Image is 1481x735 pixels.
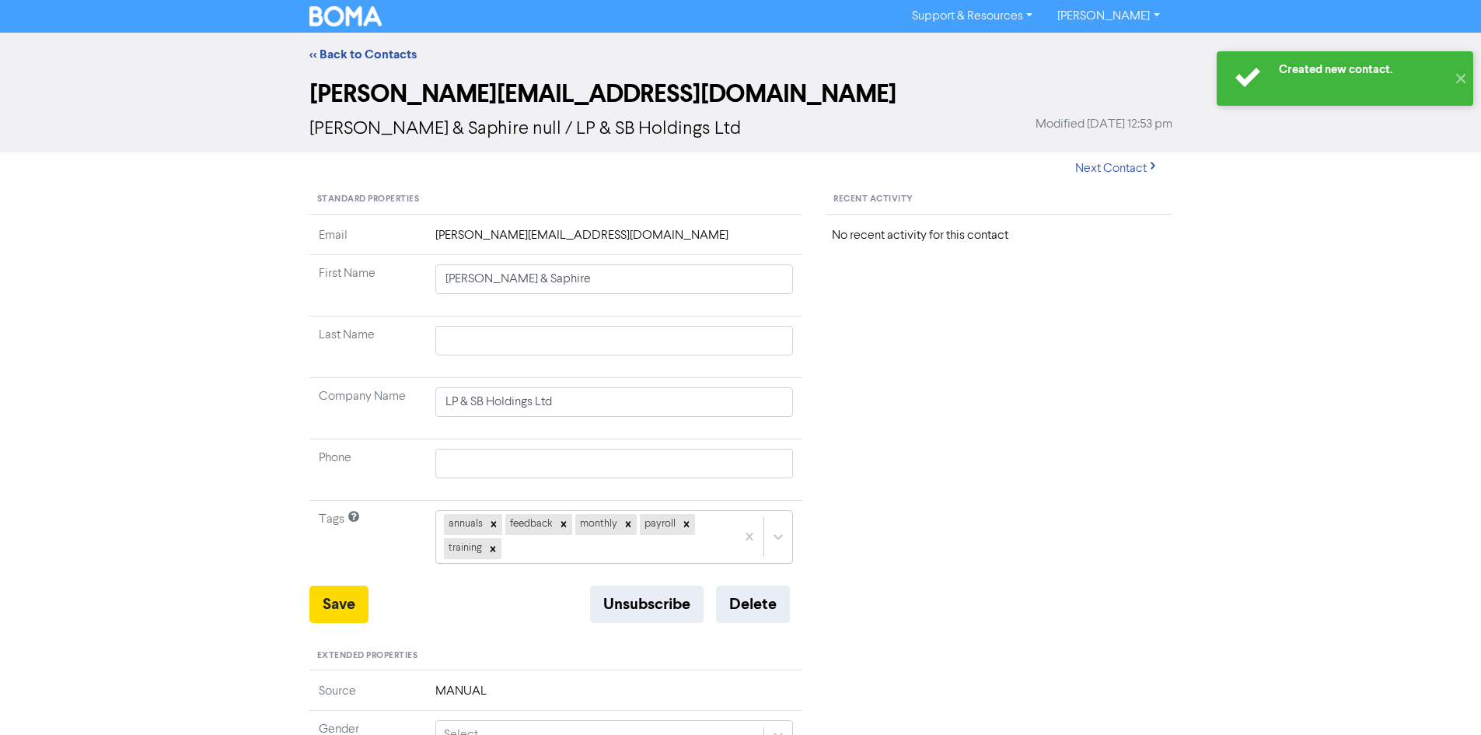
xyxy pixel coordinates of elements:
div: payroll [640,514,678,534]
a: Support & Resources [899,4,1045,29]
td: Email [309,226,426,255]
img: BOMA Logo [309,6,382,26]
a: [PERSON_NAME] [1045,4,1172,29]
td: MANUAL [426,682,803,711]
div: training [444,538,484,558]
div: feedback [505,514,555,534]
div: Recent Activity [826,185,1172,215]
div: Extended Properties [309,642,803,671]
td: Last Name [309,317,426,378]
td: Company Name [309,378,426,439]
button: Delete [716,586,790,623]
td: Tags [309,501,426,586]
td: Source [309,682,426,711]
div: No recent activity for this contact [832,226,1165,245]
span: [PERSON_NAME] & Saphire null / LP & SB Holdings Ltd [309,120,741,138]
div: annuals [444,514,485,534]
span: Modified [DATE] 12:53 pm [1036,115,1172,134]
td: First Name [309,255,426,317]
div: monthly [575,514,620,534]
button: Save [309,586,369,623]
button: Unsubscribe [590,586,704,623]
a: << Back to Contacts [309,47,417,62]
button: Next Contact [1062,152,1172,185]
h2: [PERSON_NAME][EMAIL_ADDRESS][DOMAIN_NAME] [309,79,1172,109]
td: [PERSON_NAME][EMAIL_ADDRESS][DOMAIN_NAME] [426,226,803,255]
iframe: Chat Widget [1403,660,1481,735]
div: Standard Properties [309,185,803,215]
td: Phone [309,439,426,501]
div: Created new contact. [1279,61,1446,78]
